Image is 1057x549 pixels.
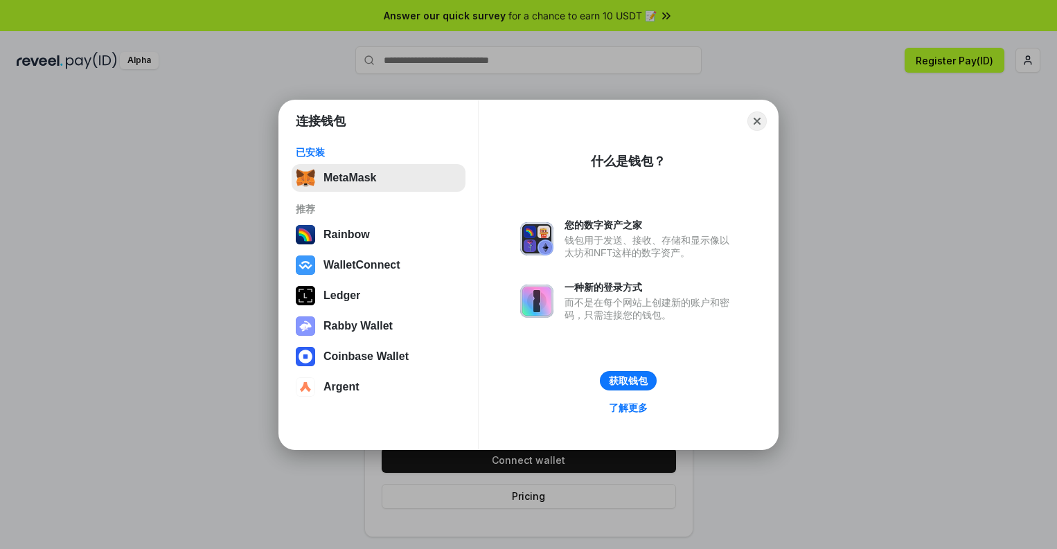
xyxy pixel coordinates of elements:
div: 您的数字资产之家 [565,219,736,231]
img: svg+xml,%3Csvg%20width%3D%22120%22%20height%3D%22120%22%20viewBox%3D%220%200%20120%20120%22%20fil... [296,225,315,244]
img: svg+xml,%3Csvg%20xmlns%3D%22http%3A%2F%2Fwww.w3.org%2F2000%2Fsvg%22%20fill%3D%22none%22%20viewBox... [296,316,315,336]
div: 获取钱包 [609,375,648,387]
button: Ledger [292,282,465,309]
button: Close [747,111,767,131]
div: WalletConnect [323,259,400,271]
button: WalletConnect [292,251,465,279]
button: Rabby Wallet [292,312,465,340]
button: Rainbow [292,221,465,249]
div: 一种新的登录方式 [565,281,736,294]
button: Argent [292,373,465,401]
img: svg+xml,%3Csvg%20width%3D%2228%22%20height%3D%2228%22%20viewBox%3D%220%200%2028%2028%22%20fill%3D... [296,255,315,275]
img: svg+xml,%3Csvg%20xmlns%3D%22http%3A%2F%2Fwww.w3.org%2F2000%2Fsvg%22%20fill%3D%22none%22%20viewBox... [520,285,553,318]
img: svg+xml,%3Csvg%20xmlns%3D%22http%3A%2F%2Fwww.w3.org%2F2000%2Fsvg%22%20width%3D%2228%22%20height%3... [296,286,315,305]
div: 已安装 [296,146,461,159]
div: Rabby Wallet [323,320,393,332]
div: MetaMask [323,172,376,184]
h1: 连接钱包 [296,113,346,129]
div: 什么是钱包？ [591,153,666,170]
button: Coinbase Wallet [292,343,465,370]
img: svg+xml,%3Csvg%20xmlns%3D%22http%3A%2F%2Fwww.w3.org%2F2000%2Fsvg%22%20fill%3D%22none%22%20viewBox... [520,222,553,255]
button: 获取钱包 [600,371,657,390]
div: 钱包用于发送、接收、存储和显示像以太坊和NFT这样的数字资产。 [565,234,736,259]
div: Ledger [323,289,360,302]
img: svg+xml,%3Csvg%20width%3D%2228%22%20height%3D%2228%22%20viewBox%3D%220%200%2028%2028%22%20fill%3D... [296,347,315,366]
button: MetaMask [292,164,465,192]
div: 了解更多 [609,402,648,414]
div: Argent [323,381,359,393]
img: svg+xml,%3Csvg%20width%3D%2228%22%20height%3D%2228%22%20viewBox%3D%220%200%2028%2028%22%20fill%3D... [296,377,315,397]
div: Rainbow [323,228,370,241]
div: 推荐 [296,203,461,215]
a: 了解更多 [601,399,656,417]
img: svg+xml,%3Csvg%20fill%3D%22none%22%20height%3D%2233%22%20viewBox%3D%220%200%2035%2033%22%20width%... [296,168,315,188]
div: 而不是在每个网站上创建新的账户和密码，只需连接您的钱包。 [565,296,736,321]
div: Coinbase Wallet [323,350,409,363]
